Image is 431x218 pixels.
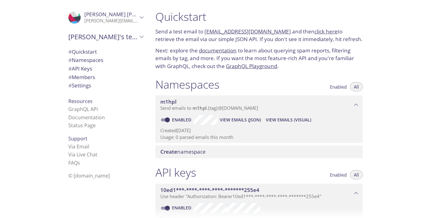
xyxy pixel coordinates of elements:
button: Enabled [326,82,350,91]
span: Send emails to . {tag} @[DOMAIN_NAME] [160,105,258,111]
div: Darshana's team [63,29,148,45]
span: Settings [68,82,91,89]
span: # [68,56,72,63]
button: All [350,170,363,179]
span: Create [160,148,177,155]
a: GraphQL API [68,106,98,113]
a: Enabled [171,205,194,211]
p: Next: explore the to learn about querying spam reports, filtering emails by tag, and more. If you... [155,47,363,70]
button: View Emails (JSON) [217,115,263,125]
span: Support [68,135,87,142]
div: Members [63,73,148,82]
p: Send a test email to and then to retrieve the email via our simple JSON API. If you don't see it ... [155,28,363,43]
div: Quickstart [63,48,148,56]
p: Created [DATE] [160,127,358,134]
a: FAQ [68,159,80,166]
span: Members [68,74,95,81]
div: API Keys [63,64,148,73]
span: View Emails (Visual) [266,116,311,124]
h1: Quickstart [155,10,363,24]
a: Documentation [68,114,105,121]
div: Create namespace [155,145,363,158]
span: Namespaces [68,56,103,63]
p: Usage: 0 parsed emails this month [160,134,358,140]
h1: Namespaces [155,78,219,91]
p: [PERSON_NAME][EMAIL_ADDRESS][PERSON_NAME][DOMAIN_NAME] [84,18,138,24]
a: Enabled [171,117,194,123]
button: Enabled [326,170,350,179]
span: namespace [160,148,206,155]
div: Darshana patel [63,7,148,28]
h1: API keys [155,166,196,179]
a: Status Page [68,122,96,129]
span: m1hpl [160,98,177,105]
a: GraphQL Playground [226,63,277,70]
div: m1hpl namespace [155,95,363,114]
a: click here [315,28,338,35]
button: All [350,82,363,91]
span: # [68,48,72,55]
span: m1hpl [193,105,207,111]
span: © [DOMAIN_NAME] [68,172,110,179]
div: Team Settings [63,81,148,90]
span: Quickstart [68,48,97,55]
a: documentation [199,47,237,54]
span: [PERSON_NAME]'s team [68,33,138,41]
a: Via Email [68,143,89,150]
span: View Emails (JSON) [220,116,261,124]
span: [PERSON_NAME] [PERSON_NAME] [84,11,168,18]
span: # [68,82,72,89]
span: API Keys [68,65,92,72]
span: # [68,74,72,81]
span: Resources [68,98,93,105]
span: # [68,65,72,72]
span: s [78,159,80,166]
a: [EMAIL_ADDRESS][DOMAIN_NAME] [204,28,291,35]
div: Namespaces [63,56,148,64]
button: View Emails (Visual) [263,115,314,125]
a: Via Live Chat [68,151,97,158]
